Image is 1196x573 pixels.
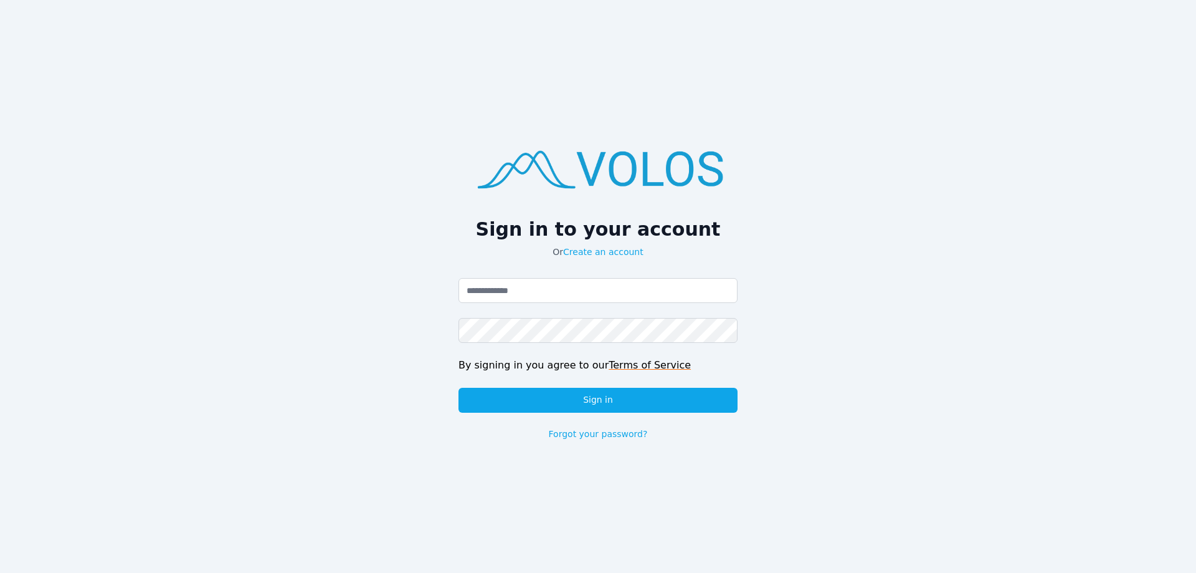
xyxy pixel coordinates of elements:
a: Create an account [563,247,643,257]
div: By signing in you agree to our [458,358,738,373]
h2: Sign in to your account [458,218,738,241]
a: Terms of Service [609,359,691,371]
p: Or [458,246,738,258]
a: Forgot your password? [549,428,648,440]
button: Sign in [458,388,738,413]
img: logo.png [458,133,738,203]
